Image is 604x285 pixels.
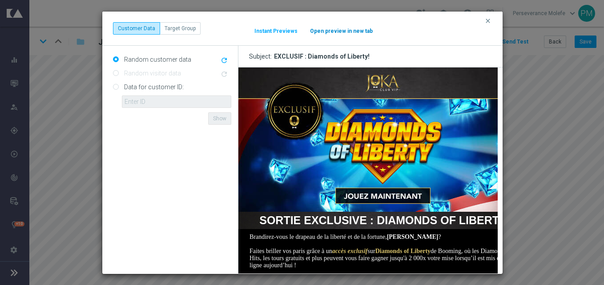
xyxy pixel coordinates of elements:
button: clear [484,17,494,25]
label: Random visitor data [122,69,181,77]
label: Data for customer ID: [122,83,184,91]
button: Open preview in new tab [310,28,373,35]
button: Customer Data [113,22,160,35]
i: refresh [220,56,228,64]
strong: accès exclusif [94,180,129,187]
button: refresh [219,55,231,66]
span: EXCLUSIF : Diamonds of Liberty! [274,52,370,60]
strong: [PERSON_NAME] [149,166,200,173]
button: Target Group [160,22,201,35]
strong: Diamonds of Liberty [137,180,192,187]
div: ... [113,22,201,35]
label: Random customer data [122,55,191,63]
td: Brandirez-vous le drapeau de la liberté et de la fortune, ? Faites briller vos paris grâce à un s... [11,166,278,251]
button: Instant Previews [254,28,298,35]
i: clear [484,17,491,24]
strong: SORTIE EXCLUSIVE : DIAMONDS OF LIBERTY [21,146,268,159]
input: Enter ID [122,95,231,108]
button: Show [208,112,231,125]
span: Subject: [249,52,274,60]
